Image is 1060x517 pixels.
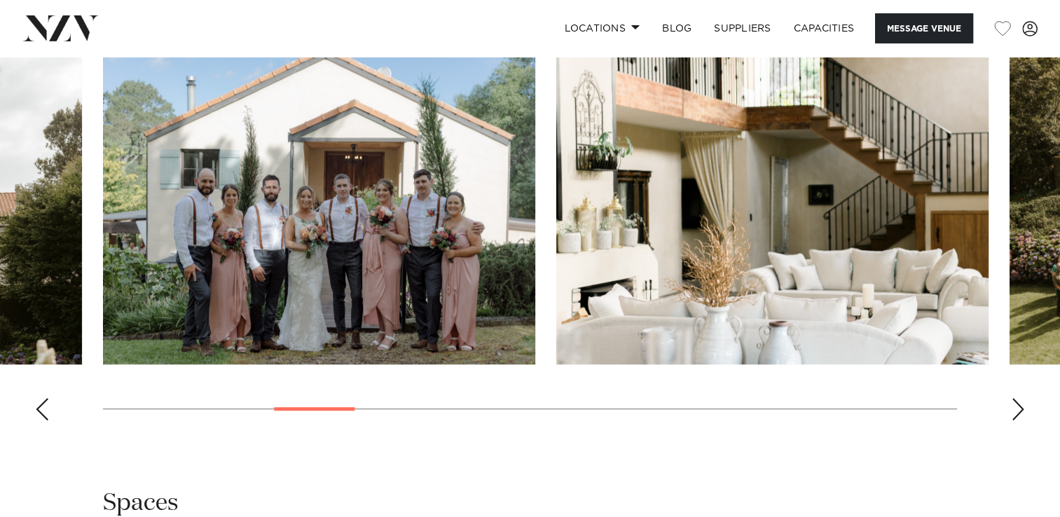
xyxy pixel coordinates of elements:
swiper-slide: 5 / 20 [103,47,535,364]
a: Capacities [783,13,866,43]
a: BLOG [651,13,703,43]
a: Locations [553,13,651,43]
swiper-slide: 6 / 20 [556,47,989,364]
a: SUPPLIERS [703,13,782,43]
img: nzv-logo.png [22,15,99,41]
button: Message Venue [875,13,973,43]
